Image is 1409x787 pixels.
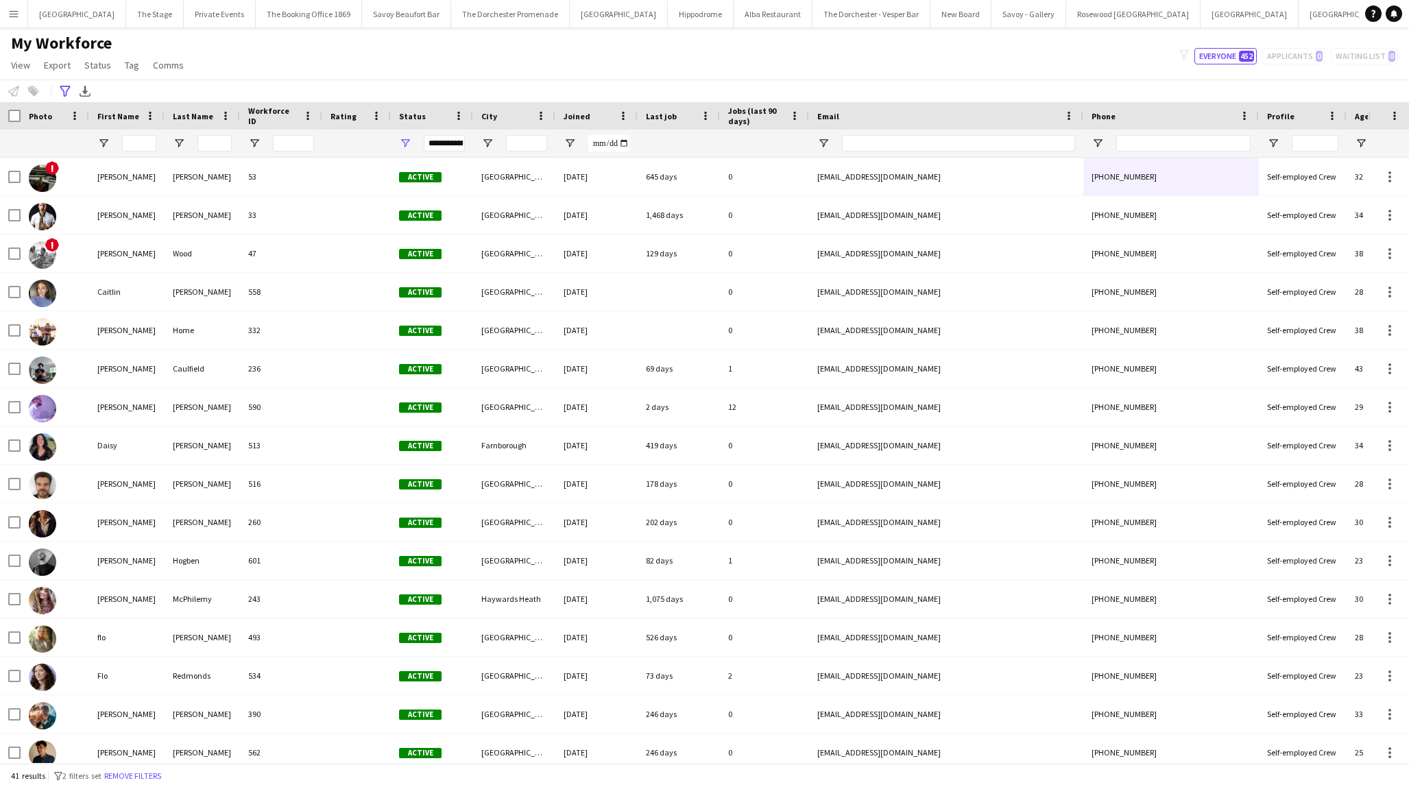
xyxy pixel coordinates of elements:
div: [DATE] [555,695,638,733]
div: Self-employed Crew [1259,426,1347,464]
span: Active [399,210,442,221]
div: 25 [1347,734,1404,771]
div: [GEOGRAPHIC_DATA] [473,465,555,503]
div: Self-employed Crew [1259,273,1347,311]
div: [PHONE_NUMBER] [1083,657,1259,694]
div: [PERSON_NAME] [89,196,165,234]
div: 2 days [638,388,720,426]
div: 53 [240,158,322,195]
div: [EMAIL_ADDRESS][DOMAIN_NAME] [809,542,1083,579]
div: [PHONE_NUMBER] [1083,196,1259,234]
div: 260 [240,503,322,541]
div: Caulfield [165,350,240,387]
div: [GEOGRAPHIC_DATA] [473,542,555,579]
div: [PERSON_NAME] [165,734,240,771]
div: [PERSON_NAME] [165,503,240,541]
div: [EMAIL_ADDRESS][DOMAIN_NAME] [809,503,1083,541]
span: Active [399,479,442,489]
button: The Stage [126,1,184,27]
div: [PHONE_NUMBER] [1083,734,1259,771]
span: View [11,59,30,71]
div: [EMAIL_ADDRESS][DOMAIN_NAME] [809,734,1083,771]
img: Carlo Home [29,318,56,346]
span: Last job [646,111,677,121]
div: 601 [240,542,322,579]
div: [GEOGRAPHIC_DATA] [473,503,555,541]
input: Phone Filter Input [1116,135,1251,152]
button: Open Filter Menu [481,137,494,149]
span: My Workforce [11,33,112,53]
img: Chris Caulfield [29,356,56,384]
button: Rosewood [GEOGRAPHIC_DATA] [1066,1,1201,27]
div: [EMAIL_ADDRESS][DOMAIN_NAME] [809,426,1083,464]
div: 0 [720,273,809,311]
div: [PHONE_NUMBER] [1083,311,1259,349]
div: 202 days [638,503,720,541]
div: [EMAIL_ADDRESS][DOMAIN_NAME] [809,196,1083,234]
img: Flo Redmonds [29,664,56,691]
div: [GEOGRAPHIC_DATA] [473,158,555,195]
div: [PERSON_NAME] [89,158,165,195]
div: Self-employed Crew [1259,618,1347,656]
div: Farnborough [473,426,555,464]
div: Daisy [89,426,165,464]
span: First Name [97,111,139,121]
img: Caitlin Laing [29,280,56,307]
button: Open Filter Menu [1355,137,1367,149]
button: Savoy Beaufort Bar [362,1,451,27]
div: 12 [720,388,809,426]
div: [DATE] [555,618,638,656]
span: Active [399,594,442,605]
div: 558 [240,273,322,311]
button: Open Filter Menu [817,137,830,149]
span: Email [817,111,839,121]
div: 526 days [638,618,720,656]
div: 0 [720,158,809,195]
img: Christopher Richardson [29,395,56,422]
div: 178 days [638,465,720,503]
div: [DATE] [555,657,638,694]
div: 34 [1347,196,1404,234]
div: 38 [1347,311,1404,349]
div: 236 [240,350,322,387]
div: [GEOGRAPHIC_DATA] [473,350,555,387]
app-action-btn: Advanced filters [57,83,73,99]
div: [PERSON_NAME] [165,695,240,733]
div: [EMAIL_ADDRESS][DOMAIN_NAME] [809,695,1083,733]
span: 452 [1239,51,1254,62]
span: Active [399,556,442,566]
div: Home [165,311,240,349]
span: Workforce ID [248,106,298,126]
div: [PERSON_NAME] [89,311,165,349]
span: Rating [330,111,357,121]
div: 0 [720,311,809,349]
div: [DATE] [555,426,638,464]
div: 29 [1347,388,1404,426]
button: Remove filters [101,768,164,784]
div: 28 [1347,273,1404,311]
img: Alexander Chadwick [29,203,56,230]
div: 0 [720,580,809,618]
div: [PERSON_NAME] [89,695,165,733]
div: [DATE] [555,311,638,349]
div: 0 [720,734,809,771]
div: Wood [165,234,240,272]
span: Active [399,441,442,451]
div: 34 [1347,426,1404,464]
div: Caitlin [89,273,165,311]
input: Joined Filter Input [588,135,629,152]
input: Last Name Filter Input [197,135,232,152]
div: [PERSON_NAME] [165,158,240,195]
div: [EMAIL_ADDRESS][DOMAIN_NAME] [809,388,1083,426]
div: 73 days [638,657,720,694]
div: [PHONE_NUMBER] [1083,695,1259,733]
div: 23 [1347,657,1404,694]
a: Export [38,56,76,74]
div: Self-employed Crew [1259,158,1347,195]
div: Self-employed Crew [1259,196,1347,234]
div: [EMAIL_ADDRESS][DOMAIN_NAME] [809,465,1083,503]
div: 1,468 days [638,196,720,234]
span: Active [399,748,442,758]
div: [DATE] [555,158,638,195]
app-action-btn: Export XLSX [77,83,93,99]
